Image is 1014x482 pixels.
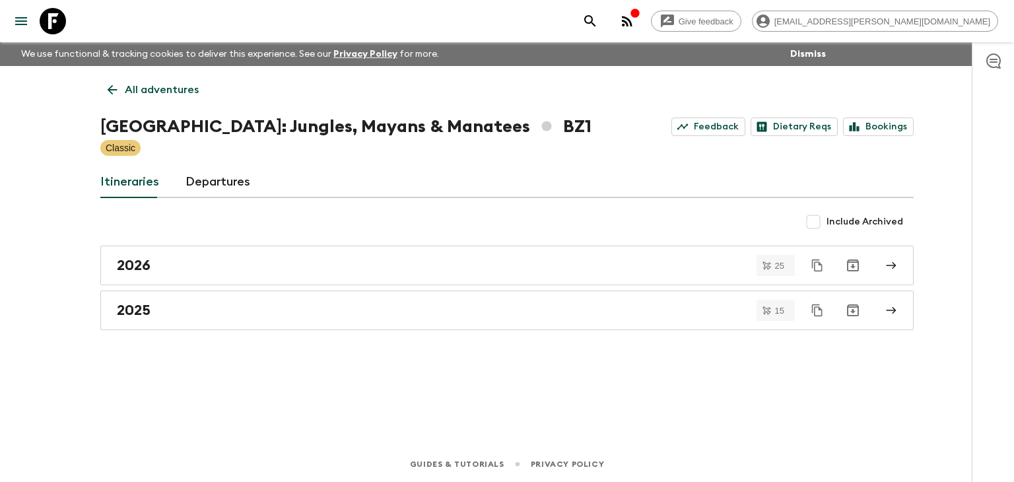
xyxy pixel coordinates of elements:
a: Privacy Policy [333,50,397,59]
button: menu [8,8,34,34]
span: Give feedback [671,17,741,26]
h2: 2026 [117,257,151,274]
span: 15 [767,306,792,315]
a: Give feedback [651,11,741,32]
a: 2026 [100,246,914,285]
span: Include Archived [827,215,903,228]
a: Guides & Tutorials [410,457,504,471]
a: Dietary Reqs [751,118,838,136]
button: Duplicate [805,254,829,277]
h2: 2025 [117,302,151,319]
a: Departures [186,166,250,198]
a: Privacy Policy [531,457,604,471]
span: [EMAIL_ADDRESS][PERSON_NAME][DOMAIN_NAME] [767,17,997,26]
a: All adventures [100,77,206,103]
p: Classic [106,141,135,155]
button: Archive [840,252,866,279]
a: Bookings [843,118,914,136]
span: 25 [767,261,792,270]
h1: [GEOGRAPHIC_DATA]: Jungles, Mayans & Manatees BZ1 [100,114,591,140]
button: Duplicate [805,298,829,322]
a: Feedback [671,118,745,136]
div: [EMAIL_ADDRESS][PERSON_NAME][DOMAIN_NAME] [752,11,998,32]
p: We use functional & tracking cookies to deliver this experience. See our for more. [16,42,444,66]
a: Itineraries [100,166,159,198]
p: All adventures [125,82,199,98]
button: search adventures [577,8,603,34]
button: Archive [840,297,866,324]
a: 2025 [100,291,914,330]
button: Dismiss [787,45,829,63]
